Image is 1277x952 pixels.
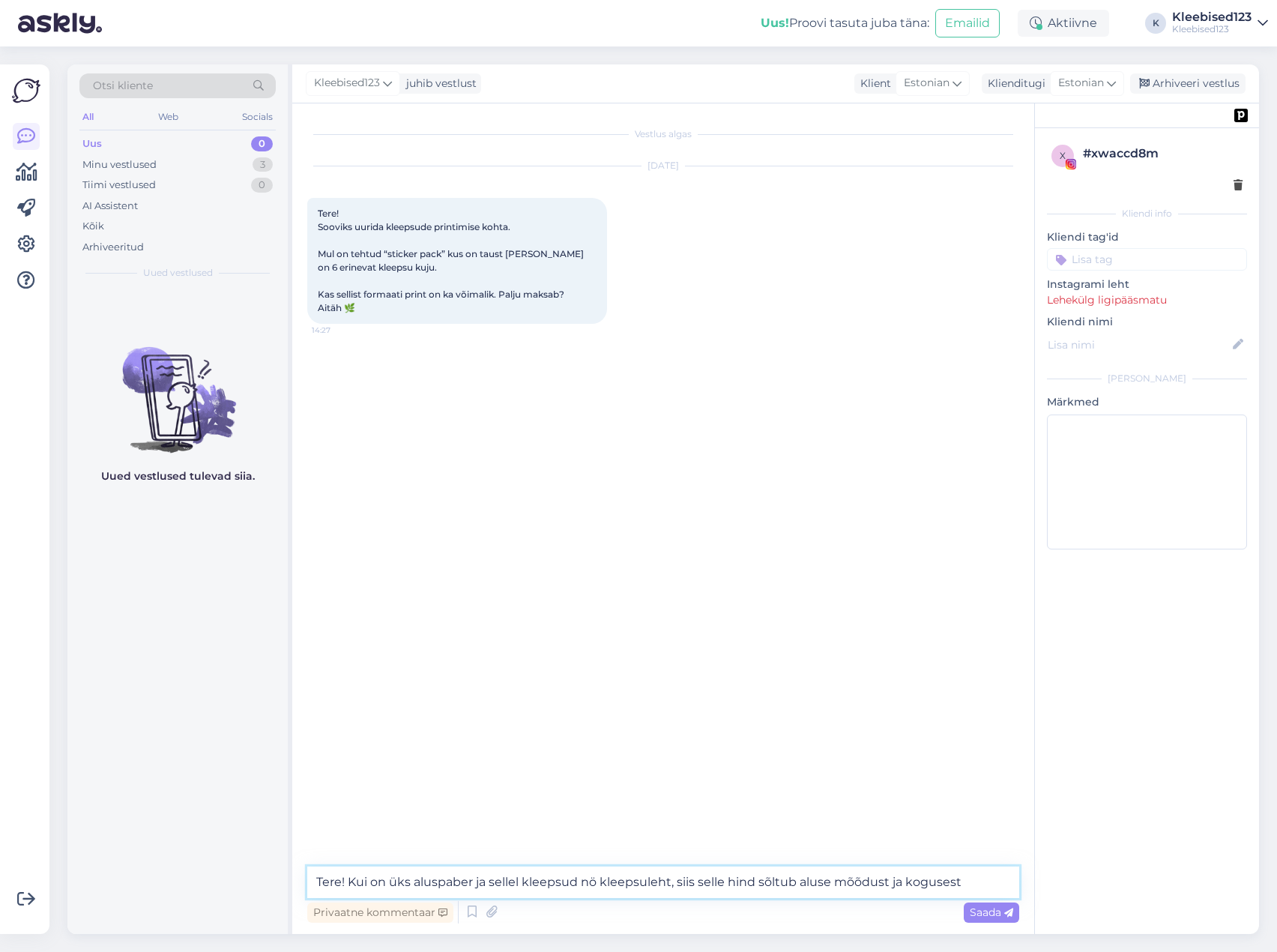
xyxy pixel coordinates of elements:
[318,208,586,313] span: Tere! Sooviks uurida kleepsude printimise kohta. Mul on tehtud “sticker pack” kus on taust [PERSO...
[101,469,255,484] p: Uued vestlused tulevad siia.
[1047,277,1247,292] p: Instagrami leht
[1083,145,1243,163] div: # xwaccd8m
[1047,207,1247,220] div: Kliendi info
[12,76,40,105] img: Askly Logo
[935,9,1000,37] button: Emailid
[79,107,97,127] div: All
[314,75,380,91] span: Kleebised123
[1058,75,1104,91] span: Estonian
[239,107,276,127] div: Socials
[82,178,156,193] div: Tiimi vestlused
[82,157,157,172] div: Minu vestlused
[1047,248,1247,271] input: Lisa tag
[761,16,789,30] b: Uus!
[1047,229,1247,245] p: Kliendi tag'id
[307,127,1019,141] div: Vestlus algas
[307,159,1019,172] div: [DATE]
[1172,11,1252,23] div: Kleebised123
[307,867,1019,898] textarea: Tere! Kui on üks aluspaber ja sellel kleepsud nö kleepsuleht, siis selle hind sõltub aluse mõõdus...
[253,157,273,172] div: 3
[400,76,477,91] div: juhib vestlust
[82,199,138,214] div: AI Assistent
[82,219,104,234] div: Kõik
[1048,337,1230,353] input: Lisa nimi
[1234,109,1248,122] img: pd
[1172,23,1252,35] div: Kleebised123
[1047,292,1247,308] p: Lehekülg ligipääsmatu
[1145,13,1166,34] div: K
[1060,150,1066,161] span: x
[1047,394,1247,410] p: Märkmed
[982,76,1045,91] div: Klienditugi
[82,240,144,255] div: Arhiveeritud
[1047,372,1247,385] div: [PERSON_NAME]
[1018,10,1109,37] div: Aktiivne
[251,136,273,151] div: 0
[854,76,891,91] div: Klient
[251,178,273,193] div: 0
[904,75,950,91] span: Estonian
[93,78,153,94] span: Otsi kliente
[155,107,181,127] div: Web
[67,320,288,455] img: No chats
[970,906,1013,919] span: Saada
[1047,314,1247,330] p: Kliendi nimi
[307,903,453,923] div: Privaatne kommentaar
[312,325,368,336] span: 14:27
[1172,11,1268,35] a: Kleebised123Kleebised123
[82,136,102,151] div: Uus
[761,14,929,32] div: Proovi tasuta juba täna:
[1130,73,1246,94] div: Arhiveeri vestlus
[143,266,213,280] span: Uued vestlused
